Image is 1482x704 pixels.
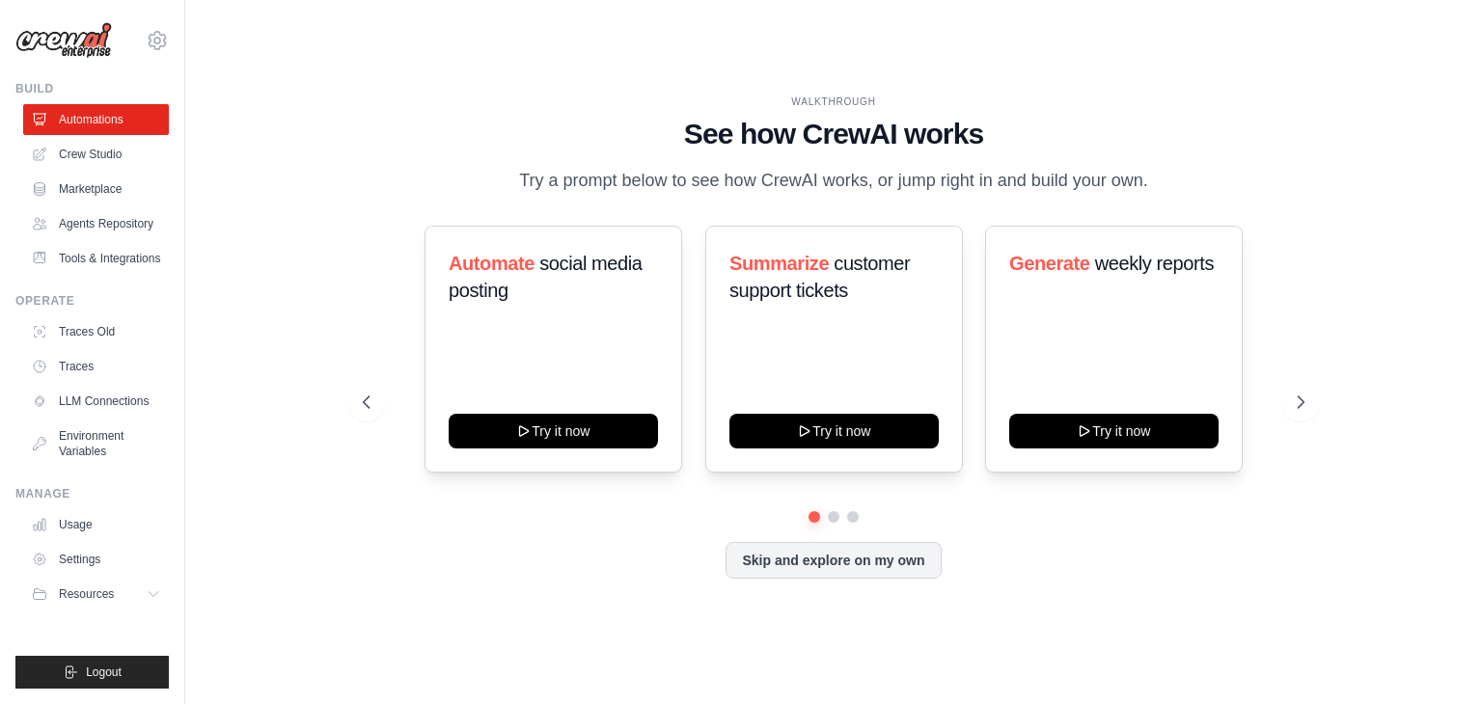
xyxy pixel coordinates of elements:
a: LLM Connections [23,386,169,417]
span: Generate [1009,253,1090,274]
span: customer support tickets [729,253,910,301]
div: Operate [15,293,169,309]
div: Build [15,81,169,96]
button: Try it now [729,414,939,448]
div: Manage [15,486,169,501]
a: Environment Variables [23,420,169,467]
p: Try a prompt below to see how CrewAI works, or jump right in and build your own. [509,167,1158,195]
span: social media posting [449,253,643,301]
span: weekly reports [1095,253,1214,274]
h1: See how CrewAI works [363,117,1304,151]
a: Traces Old [23,316,169,347]
a: Automations [23,104,169,135]
button: Try it now [1009,414,1219,448]
img: Logo [15,22,112,59]
a: Tools & Integrations [23,243,169,274]
button: Skip and explore on my own [726,542,941,579]
span: Summarize [729,253,829,274]
span: Logout [86,664,122,680]
a: Marketplace [23,174,169,204]
a: Usage [23,509,169,540]
a: Crew Studio [23,139,169,170]
a: Agents Repository [23,208,169,239]
span: Resources [59,586,114,602]
span: Automate [449,253,535,274]
a: Settings [23,544,169,575]
div: WALKTHROUGH [363,95,1304,109]
button: Resources [23,579,169,609]
button: Logout [15,656,169,689]
button: Try it now [449,414,658,448]
a: Traces [23,351,169,382]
